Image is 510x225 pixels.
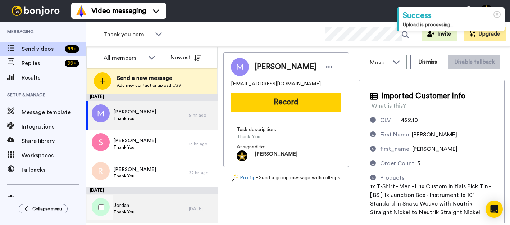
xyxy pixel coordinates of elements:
div: [DATE] [86,94,218,101]
span: Thank You [113,173,156,179]
button: Upgrade [464,27,506,41]
div: 99 + [65,60,79,67]
div: Upload is processing... [403,21,500,28]
span: 1x T-Shirt - Men - L 1x Custom Initials Pick Tin - [ BS ] 1x Junction Box - Instrument 1x 10' Sta... [370,184,491,215]
button: Invite [422,27,457,41]
span: Share library [22,137,86,145]
div: First Name [380,130,409,139]
span: Results [22,73,86,82]
a: Pro tip [232,174,256,182]
span: Workspaces [22,151,86,160]
span: [PERSON_NAME] [412,146,457,152]
span: Thank You [113,116,156,121]
div: 9 hr. ago [189,112,214,118]
button: Disable fallback [448,55,500,69]
div: Order Count [380,159,414,168]
span: [PERSON_NAME] [412,132,457,138]
span: [EMAIL_ADDRESS][DOMAIN_NAME] [231,80,321,87]
span: Fallbacks [22,166,86,174]
span: 422.10 [401,117,418,123]
span: [PERSON_NAME] [113,137,156,144]
span: Thank You [237,133,305,140]
div: [DATE] [86,187,218,194]
img: s.png [92,133,110,151]
span: [PERSON_NAME] [255,150,297,161]
div: 22 hr. ago [189,170,214,176]
span: 3 [417,161,420,166]
span: Thank you campaign [103,30,151,39]
div: CLV [380,116,391,125]
img: bj-logo-header-white.svg [9,6,63,16]
div: - Send a group message with roll-ups [223,174,349,182]
span: Imported Customer Info [381,91,465,102]
span: [PERSON_NAME] [113,166,156,173]
div: Success [403,10,500,21]
span: Message template [22,108,86,117]
span: Send videos [22,45,62,53]
span: Replies [22,59,62,68]
button: Newest [165,50,206,65]
span: Thank You [113,144,156,150]
img: magic-wand.svg [232,174,238,182]
span: Jordan [113,202,135,209]
span: Send a new message [117,74,181,82]
div: What is this? [372,102,406,110]
img: m.png [92,104,110,122]
button: Dismiss [410,55,445,69]
img: Image of Michael [231,58,249,76]
span: Settings [22,195,86,203]
div: Products [380,174,404,182]
span: Task description : [237,126,287,133]
span: Collapse menu [32,206,62,212]
div: All members [104,54,145,62]
img: r.png [92,162,110,180]
img: 97f010d7-37d5-43e8-88ad-0137151ed1f4-1597366258.jpg [237,150,247,161]
span: Assigned to: [237,143,287,150]
button: Record [231,93,341,112]
img: vm-color.svg [76,5,87,17]
span: Move [370,58,389,67]
span: Video messaging [91,6,146,16]
span: [PERSON_NAME] [254,62,317,72]
div: 13 hr. ago [189,141,214,147]
div: Open Intercom Messenger [486,201,503,218]
div: first_name [380,145,409,153]
span: Add new contact or upload CSV [117,82,181,88]
button: Collapse menu [19,204,68,213]
div: 99 + [65,45,79,53]
span: Integrations [22,122,86,131]
div: [DATE] [189,206,214,212]
span: [PERSON_NAME] [113,108,156,116]
span: Thank You [113,209,135,215]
